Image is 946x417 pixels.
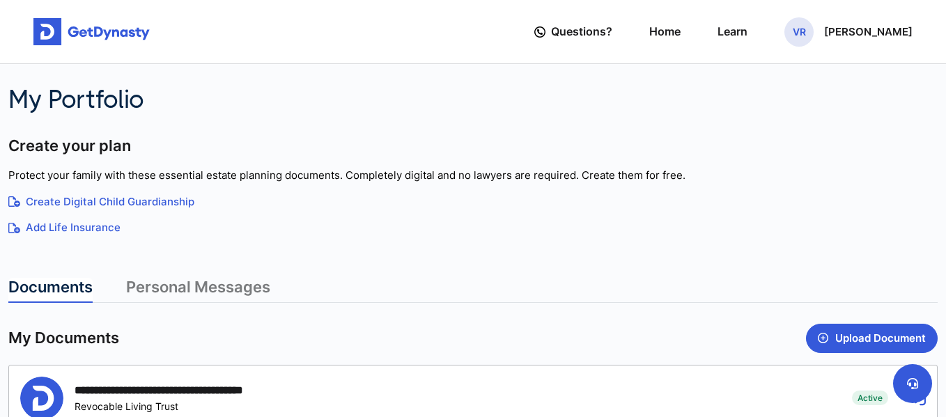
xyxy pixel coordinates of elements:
[8,220,938,236] a: Add Life Insurance
[126,278,270,303] a: Personal Messages
[8,328,119,348] span: My Documents
[784,17,814,47] span: VR
[8,194,938,210] a: Create Digital Child Guardianship
[806,324,938,353] button: Upload Document
[75,400,243,412] div: Revocable Living Trust
[8,136,131,156] span: Create your plan
[33,18,150,46] img: Get started for free with Dynasty Trust Company
[824,26,913,38] p: [PERSON_NAME]
[784,17,913,47] button: VR[PERSON_NAME]
[718,12,747,52] a: Learn
[551,19,612,45] span: Questions?
[534,12,612,52] a: Questions?
[8,85,697,115] h2: My Portfolio
[8,168,938,184] p: Protect your family with these essential estate planning documents. Completely digital and no law...
[852,391,888,404] span: Active
[649,12,681,52] a: Home
[8,278,93,303] a: Documents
